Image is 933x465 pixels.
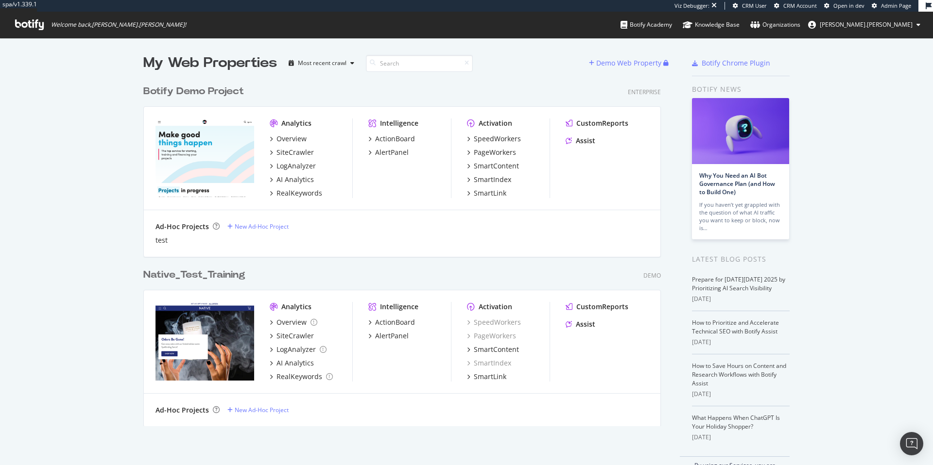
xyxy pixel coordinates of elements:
[366,55,473,72] input: Search
[227,406,289,414] a: New Ad-Hoc Project
[692,58,770,68] a: Botify Chrome Plugin
[276,175,314,184] div: AI Analytics
[270,188,322,198] a: RealKeywords
[276,134,307,144] div: Overview
[281,118,311,128] div: Analytics
[467,372,506,382] a: SmartLink
[227,222,289,231] a: New Ad-Hoc Project
[143,268,249,282] a: Native_Test_Training
[270,358,314,368] a: AI Analytics
[467,134,521,144] a: SpeedWorkers
[576,302,628,312] div: CustomReports
[474,345,519,354] div: SmartContent
[750,12,800,38] a: Organizations
[474,134,521,144] div: SpeedWorkers
[368,317,415,327] a: ActionBoard
[155,405,209,415] div: Ad-Hoc Projects
[270,372,333,382] a: RealKeywords
[479,118,512,128] div: Activation
[276,317,307,327] div: Overview
[699,201,782,232] div: If you haven’t yet grappled with the question of what AI traffic you want to keep or block, now is…
[143,73,669,426] div: grid
[474,175,511,184] div: SmartIndex
[692,433,790,442] div: [DATE]
[276,372,322,382] div: RealKeywords
[692,390,790,399] div: [DATE]
[733,2,767,10] a: CRM User
[589,59,663,67] a: Demo Web Property
[872,2,911,10] a: Admin Page
[467,148,516,157] a: PageWorkers
[375,331,409,341] div: AlertPanel
[467,317,521,327] a: SpeedWorkers
[270,148,314,157] a: SiteCrawler
[276,331,314,341] div: SiteCrawler
[270,317,317,327] a: Overview
[820,20,913,29] span: meghan.evans
[298,60,346,66] div: Most recent crawl
[270,134,307,144] a: Overview
[380,302,418,312] div: Intelligence
[702,58,770,68] div: Botify Chrome Plugin
[143,84,244,99] div: Botify Demo Project
[285,55,358,71] button: Most recent crawl
[621,12,672,38] a: Botify Academy
[683,20,740,30] div: Knowledge Base
[380,118,418,128] div: Intelligence
[375,317,415,327] div: ActionBoard
[368,331,409,341] a: AlertPanel
[692,338,790,347] div: [DATE]
[833,2,864,9] span: Open in dev
[276,345,316,354] div: LogAnalyzer
[270,331,314,341] a: SiteCrawler
[467,358,511,368] a: SmartIndex
[692,362,786,387] a: How to Save Hours on Content and Research Workflows with Botify Assist
[576,319,595,329] div: Assist
[155,222,209,232] div: Ad-Hoc Projects
[467,345,519,354] a: SmartContent
[281,302,311,312] div: Analytics
[566,319,595,329] a: Assist
[276,161,316,171] div: LogAnalyzer
[692,84,790,95] div: Botify news
[368,134,415,144] a: ActionBoard
[692,254,790,265] div: Latest Blog Posts
[235,222,289,231] div: New Ad-Hoc Project
[467,161,519,171] a: SmartContent
[467,331,516,341] a: PageWorkers
[774,2,817,10] a: CRM Account
[155,235,168,245] a: test
[375,148,409,157] div: AlertPanel
[235,406,289,414] div: New Ad-Hoc Project
[742,2,767,9] span: CRM User
[692,98,789,164] img: Why You Need an AI Bot Governance Plan (and How to Build One)
[474,161,519,171] div: SmartContent
[368,148,409,157] a: AlertPanel
[824,2,864,10] a: Open in dev
[621,20,672,30] div: Botify Academy
[800,17,928,33] button: [PERSON_NAME].[PERSON_NAME]
[576,136,595,146] div: Assist
[474,188,506,198] div: SmartLink
[596,58,661,68] div: Demo Web Property
[276,358,314,368] div: AI Analytics
[270,345,327,354] a: LogAnalyzer
[881,2,911,9] span: Admin Page
[692,275,785,292] a: Prepare for [DATE][DATE] 2025 by Prioritizing AI Search Visibility
[375,134,415,144] div: ActionBoard
[566,136,595,146] a: Assist
[783,2,817,9] span: CRM Account
[566,302,628,312] a: CustomReports
[479,302,512,312] div: Activation
[692,414,780,431] a: What Happens When ChatGPT Is Your Holiday Shopper?
[900,432,923,455] div: Open Intercom Messenger
[674,2,709,10] div: Viz Debugger:
[143,84,248,99] a: Botify Demo Project
[270,161,316,171] a: LogAnalyzer
[155,118,254,197] img: ulule.com
[155,302,254,381] img: Native_Test_Training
